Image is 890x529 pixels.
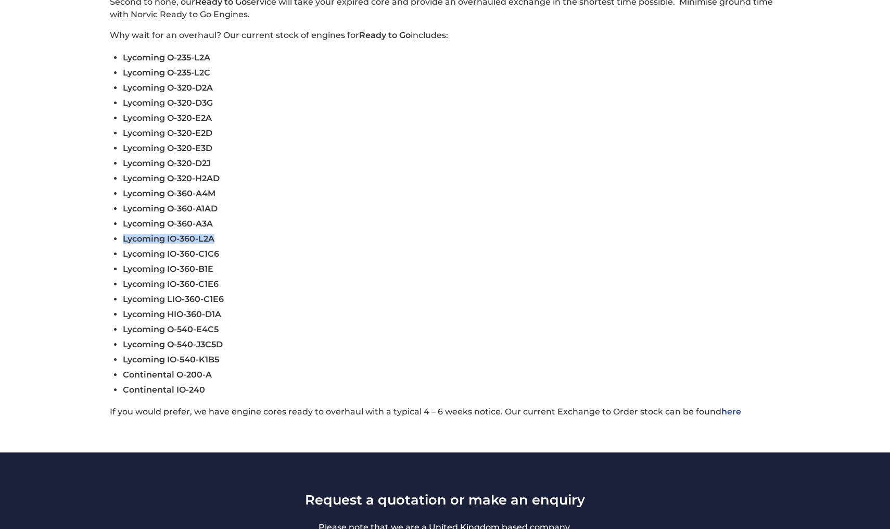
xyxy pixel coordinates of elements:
span: Lycoming O-360-A4M [123,188,215,198]
span: Lycoming O-320-D2A [123,83,213,93]
span: Lycoming O-320-H2AD [123,173,220,183]
span: Lycoming O-360-A3A [123,219,213,229]
span: Lycoming IO-540-K1B5 [123,355,219,364]
span: Lycoming HIO-360-D1A [123,309,221,319]
span: Lycoming O-540-E4C5 [123,324,219,334]
span: Lycoming O-235-L2C [123,68,210,78]
span: Lycoming IO-360-B1E [123,264,213,274]
p: If you would prefer, we have engine cores ready to overhaul with a typical 4 – 6 weeks notice. Ou... [110,406,781,418]
span: Lycoming O-320-D3G [123,98,213,108]
span: Lycoming O-320-D2J [123,158,211,168]
h3: Request a quotation or make an enquiry [110,492,781,508]
span: Lycoming O-235-L2A [123,53,210,62]
span: Lycoming LIO-360-C1E6 [123,294,224,304]
p: Why wait for an overhaul? Our current stock of engines for includes: [110,29,781,42]
span: Lycoming O-320-E3D [123,143,212,153]
span: Lycoming O-360-A1AD [123,204,218,213]
span: Lycoming O-320-E2D [123,128,212,138]
span: Lycoming O-540-J3C5D [123,339,223,349]
span: Continental O-200-A [123,370,212,380]
a: here [721,407,741,417]
span: Lycoming O-320-E2A [123,113,212,123]
span: Lycoming IO-360-C1C6 [123,249,219,259]
strong: Ready to Go [359,30,411,40]
span: Lycoming IO-360-C1E6 [123,279,219,289]
span: Lycoming IO-360-L2A [123,234,214,244]
span: Continental IO-240 [123,385,205,395]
